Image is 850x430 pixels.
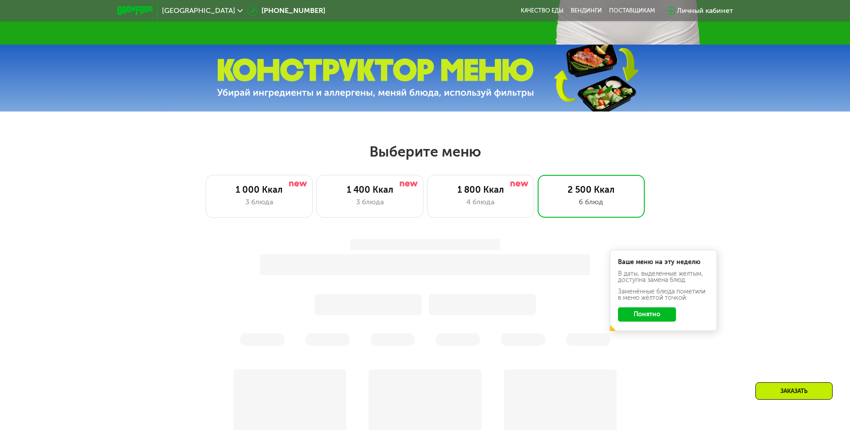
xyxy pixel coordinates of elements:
[521,7,564,14] a: Качество еды
[677,5,733,16] div: Личный кабинет
[547,184,635,195] div: 2 500 Ккал
[326,184,414,195] div: 1 400 Ккал
[215,197,303,207] div: 3 блюда
[215,184,303,195] div: 1 000 Ккал
[571,7,602,14] a: Вендинги
[618,259,709,265] div: Ваше меню на эту неделю
[247,5,325,16] a: [PHONE_NUMBER]
[755,382,833,400] div: Заказать
[618,289,709,301] div: Заменённые блюда пометили в меню жёлтой точкой.
[162,7,235,14] span: [GEOGRAPHIC_DATA]
[436,197,525,207] div: 4 блюда
[618,271,709,283] div: В даты, выделенные желтым, доступна замена блюд.
[326,197,414,207] div: 3 блюда
[547,197,635,207] div: 6 блюд
[436,184,525,195] div: 1 800 Ккал
[609,7,655,14] div: поставщикам
[29,143,821,161] h2: Выберите меню
[618,307,676,322] button: Понятно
